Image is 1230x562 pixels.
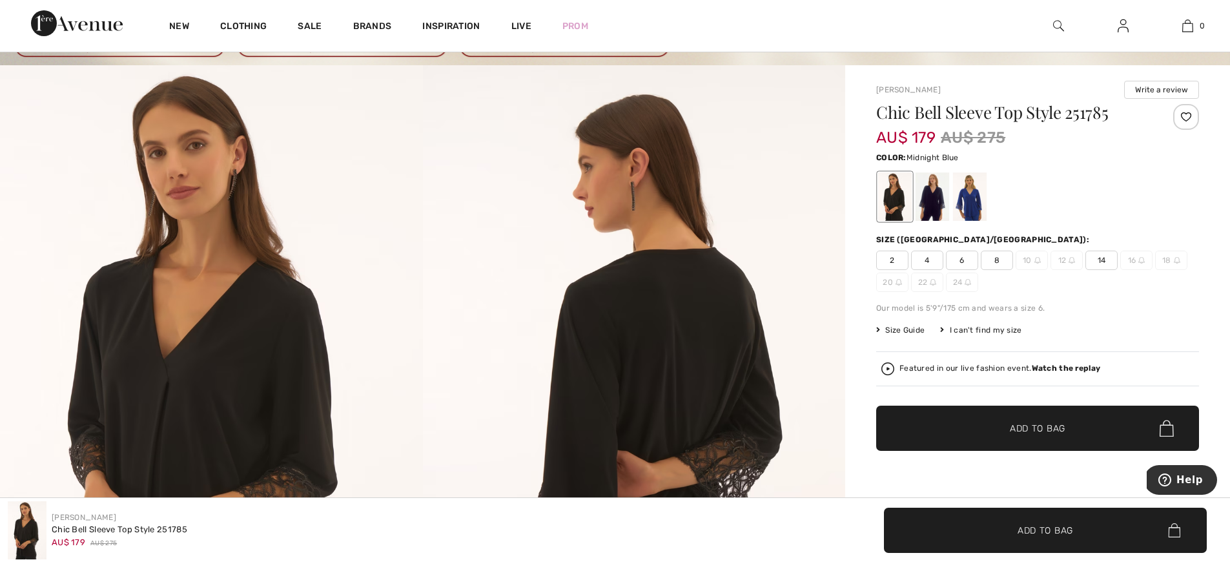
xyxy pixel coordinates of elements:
[1147,465,1217,497] iframe: Opens a widget where you can find more information
[1174,257,1180,264] img: ring-m.svg
[876,234,1092,245] div: Size ([GEOGRAPHIC_DATA]/[GEOGRAPHIC_DATA]):
[911,251,943,270] span: 4
[946,251,978,270] span: 6
[90,539,117,548] span: AU$ 275
[8,501,46,559] img: Chic Bell Sleeve Top Style 251785
[916,172,949,221] div: Midnight Blue
[1155,251,1187,270] span: 18
[1018,523,1073,537] span: Add to Bag
[941,126,1005,149] span: AU$ 275
[896,279,902,286] img: ring-m.svg
[876,153,907,162] span: Color:
[1120,251,1153,270] span: 16
[1069,257,1075,264] img: ring-m.svg
[1032,364,1101,373] strong: Watch the replay
[1107,18,1139,34] a: Sign In
[876,116,936,147] span: AU$ 179
[1085,251,1118,270] span: 14
[1156,18,1219,34] a: 0
[878,172,912,221] div: Black
[876,406,1199,451] button: Add to Bag
[940,324,1021,336] div: I can't find my size
[1182,18,1193,34] img: My Bag
[1053,18,1064,34] img: search the website
[422,21,480,34] span: Inspiration
[881,362,894,375] img: Watch the replay
[876,302,1199,314] div: Our model is 5'9"/175 cm and wears a size 6.
[899,364,1100,373] div: Featured in our live fashion event.
[31,10,123,36] img: 1ère Avenue
[1034,257,1041,264] img: ring-m.svg
[511,19,531,33] a: Live
[1138,257,1145,264] img: ring-m.svg
[52,537,85,547] span: AU$ 179
[1168,523,1180,537] img: Bag.svg
[1124,81,1199,99] button: Write a review
[876,324,925,336] span: Size Guide
[876,104,1145,121] h1: Chic Bell Sleeve Top Style 251785
[1118,18,1129,34] img: My Info
[1051,251,1083,270] span: 12
[930,279,936,286] img: ring-m.svg
[1016,251,1048,270] span: 10
[884,508,1207,553] button: Add to Bag
[907,153,959,162] span: Midnight Blue
[562,19,588,33] a: Prom
[876,85,941,94] a: [PERSON_NAME]
[353,21,392,34] a: Brands
[298,21,322,34] a: Sale
[169,21,189,34] a: New
[946,273,978,292] span: 24
[965,279,971,286] img: ring-m.svg
[1010,422,1065,435] span: Add to Bag
[876,251,908,270] span: 2
[981,251,1013,270] span: 8
[1200,20,1205,32] span: 0
[1160,420,1174,437] img: Bag.svg
[953,172,987,221] div: Royal Sapphire 163
[911,273,943,292] span: 22
[52,513,116,522] a: [PERSON_NAME]
[220,21,267,34] a: Clothing
[52,523,187,536] div: Chic Bell Sleeve Top Style 251785
[876,273,908,292] span: 20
